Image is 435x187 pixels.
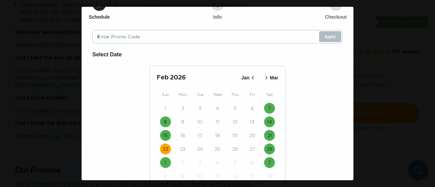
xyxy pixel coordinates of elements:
[229,130,240,141] button: 19
[267,118,272,125] time: 14
[267,132,272,139] time: 21
[160,130,171,141] button: 15
[198,132,202,139] time: 17
[241,74,249,81] p: Jan
[229,103,240,114] button: 5
[163,132,168,139] time: 15
[247,157,258,168] button: 6
[249,146,255,152] time: 27
[267,146,273,152] time: 28
[181,118,184,125] time: 9
[251,159,254,166] time: 6
[212,144,223,154] button: 25
[212,157,223,168] button: 4
[212,103,223,114] button: 4
[197,118,203,125] time: 10
[212,116,223,127] button: 11
[195,130,206,141] button: 17
[226,91,244,99] div: Thu
[250,173,255,180] time: 13
[214,146,220,152] time: 25
[229,171,240,182] button: 12
[229,116,240,127] button: 12
[233,159,237,166] time: 5
[177,103,188,114] button: 2
[164,173,167,180] time: 8
[268,105,271,112] time: 7
[160,103,171,114] button: 1
[197,146,203,152] time: 24
[212,171,223,182] button: 11
[215,132,220,139] time: 18
[264,130,275,141] button: 21
[163,146,168,152] time: 22
[267,173,272,180] time: 14
[247,171,258,182] button: 13
[177,157,188,168] button: 2
[244,91,261,99] div: Fri
[195,171,206,182] button: 10
[229,157,240,168] button: 5
[191,91,209,99] div: Tue
[198,105,202,112] time: 3
[216,173,219,180] time: 11
[249,132,255,139] time: 20
[268,159,271,166] time: 7
[177,171,188,182] button: 9
[174,91,191,99] div: Mon
[92,50,343,59] h6: Select Date
[164,105,166,112] time: 1
[177,116,188,127] button: 9
[247,103,258,114] button: 6
[247,116,258,127] button: 13
[160,116,171,127] button: 8
[233,105,237,112] time: 5
[264,116,275,127] button: 14
[160,171,171,182] button: 8
[233,118,237,125] time: 12
[232,146,238,152] time: 26
[181,173,184,180] time: 9
[239,72,258,83] button: Jan
[264,157,275,168] button: 7
[216,118,219,125] time: 11
[216,105,219,112] time: 4
[180,146,186,152] time: 23
[89,14,110,20] h6: Schedule
[251,105,254,112] time: 6
[177,130,188,141] button: 16
[197,173,203,180] time: 10
[195,103,206,114] button: 3
[264,103,275,114] button: 7
[180,132,185,139] time: 16
[160,157,171,168] button: 1
[198,159,202,166] time: 3
[264,144,275,154] button: 28
[270,74,278,81] p: Mar
[247,130,258,141] button: 20
[195,144,206,154] button: 24
[157,91,174,99] div: Sun
[261,72,280,83] button: Mar
[250,118,255,125] time: 13
[195,116,206,127] button: 10
[264,171,275,182] button: 14
[233,173,237,180] time: 12
[232,132,237,139] time: 19
[195,157,206,168] button: 3
[157,73,239,82] h2: Feb 2026
[160,144,171,154] button: 22
[216,159,219,166] time: 4
[247,144,258,154] button: 27
[209,91,226,99] div: Wed
[229,144,240,154] button: 26
[325,14,347,20] h6: Checkout
[164,159,166,166] time: 1
[261,91,278,99] div: Sat
[181,159,184,166] time: 2
[177,144,188,154] button: 23
[213,14,222,20] h6: Info
[164,118,167,125] time: 8
[212,130,223,141] button: 18
[181,105,184,112] time: 2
